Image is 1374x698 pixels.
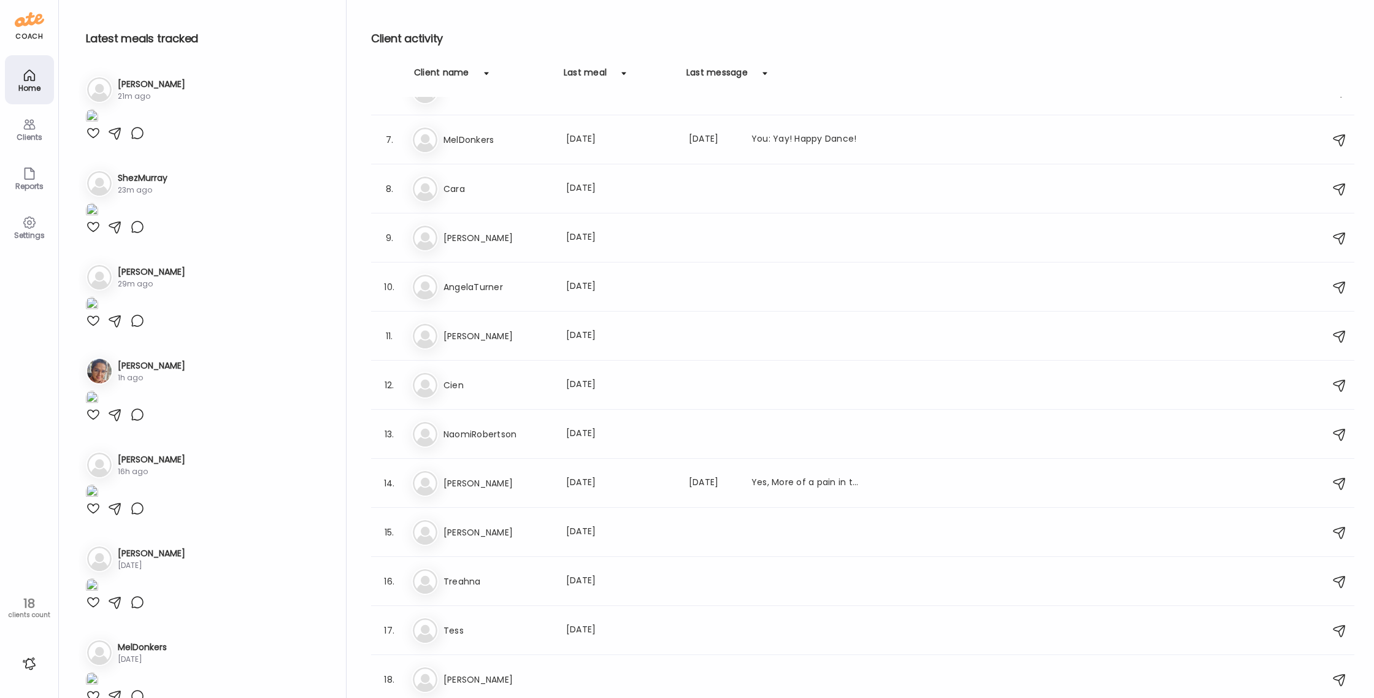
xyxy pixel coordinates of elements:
img: bg-avatar-default.svg [87,453,112,477]
h3: [PERSON_NAME] [118,359,185,372]
div: 18. [382,672,397,687]
img: bg-avatar-default.svg [413,569,437,594]
div: [DATE] [689,476,737,491]
h3: [PERSON_NAME] [443,672,551,687]
div: Settings [7,231,52,239]
h3: [PERSON_NAME] [443,329,551,343]
h3: [PERSON_NAME] [118,78,185,91]
div: clients count [4,611,54,619]
div: 18 [4,596,54,611]
div: 29m ago [118,278,185,290]
div: [DATE] [118,654,167,665]
div: [DATE] [566,427,674,442]
h3: Tess [443,623,551,638]
img: bg-avatar-default.svg [87,77,112,102]
h3: [PERSON_NAME] [118,453,185,466]
div: Home [7,84,52,92]
img: images%2FegSM1GXXb5eckUAJAthZVT11ROI2%2FaK7qu8QvjUeh1ufAJH2O%2F1Kju7ArIhmHSYpj75ZIA_1080 [86,672,98,689]
img: bg-avatar-default.svg [413,667,437,692]
img: images%2FjlU3M0ZnT9cRJWxtX56G5H6akn33%2FMHmKBMolau00RHbrT8SZ%2FnMCvaD3K8rxCELYED8LS_1080 [86,391,98,407]
div: 16h ago [118,466,185,477]
div: [DATE] [566,525,674,540]
h3: Cara [443,182,551,196]
h3: [PERSON_NAME] [443,476,551,491]
h3: NaomiRobertson [443,427,551,442]
div: [DATE] [566,574,674,589]
img: bg-avatar-default.svg [413,275,437,299]
img: images%2FXXeRKODxT2NSp1Rv3IGFN26tEux1%2FqeEKg84n4znMtH3zLi02%2FRKKLT4KgPvcvcP57KEUz_1080 [86,109,98,126]
img: images%2FrkU6stnKBxXLWITGCGhyL8VIIf22%2FzzGB1spoYemoPEtVkKQQ%2Fj4f0MfGAZUyfUYVMaDLH_1080 [86,485,98,501]
div: 13. [382,427,397,442]
h3: AngelaTurner [443,280,551,294]
img: avatars%2FjlU3M0ZnT9cRJWxtX56G5H6akn33 [87,359,112,383]
div: Client name [414,66,469,86]
h2: Client activity [371,29,1354,48]
img: bg-avatar-default.svg [413,128,437,152]
img: bg-avatar-default.svg [413,226,437,250]
img: bg-avatar-default.svg [413,422,437,447]
div: 15. [382,525,397,540]
img: images%2FPmyhH7iHCGZXZdVOsbhHbom68jU2%2FNGzlHVN5EaPBPQwxcLCN%2F2LFhzpRDeJNOM31IPFjD_1080 [86,297,98,313]
div: [DATE] [118,560,185,571]
div: 14. [382,476,397,491]
img: bg-avatar-default.svg [87,265,112,290]
img: bg-avatar-default.svg [413,471,437,496]
div: 16. [382,574,397,589]
div: Reports [7,182,52,190]
img: images%2FbE09qLVNjYgxEsWHQ58Nc5QJak13%2FuRrT5ayrWDK6hZvE3SrI%2FYl3ac0a6I7j47VTmPQIg_1080 [86,203,98,220]
img: bg-avatar-default.svg [413,324,437,348]
div: [DATE] [566,132,674,147]
img: bg-avatar-default.svg [87,640,112,665]
h2: Latest meals tracked [86,29,326,48]
div: 1h ago [118,372,185,383]
h3: Cien [443,378,551,393]
div: 10. [382,280,397,294]
div: Last meal [564,66,607,86]
div: 23m ago [118,185,167,196]
div: [DATE] [566,280,674,294]
h3: Treahna [443,574,551,589]
div: [DATE] [689,132,737,147]
h3: [PERSON_NAME] [443,525,551,540]
img: bg-avatar-default.svg [413,177,437,201]
div: [DATE] [566,231,674,245]
img: bg-avatar-default.svg [413,520,437,545]
div: 11. [382,329,397,343]
div: [DATE] [566,182,674,196]
h3: MelDonkers [443,132,551,147]
div: You: Yay! Happy Dance! [751,132,859,147]
div: Last message [686,66,748,86]
div: Clients [7,133,52,141]
div: 21m ago [118,91,185,102]
div: [DATE] [566,329,674,343]
div: Yes, More of a pain in the butt, Just gotta get the surgery to heal and bone to repair. All Good.... [751,476,859,491]
div: coach [15,31,43,42]
div: 9. [382,231,397,245]
div: [DATE] [566,378,674,393]
div: [DATE] [566,476,674,491]
img: ate [15,10,44,29]
h3: [PERSON_NAME] [118,266,185,278]
h3: [PERSON_NAME] [443,231,551,245]
img: bg-avatar-default.svg [413,373,437,397]
div: 7. [382,132,397,147]
div: 12. [382,378,397,393]
img: bg-avatar-default.svg [413,618,437,643]
img: images%2FrbIjWj5CIDfnd7uTxhe08mjtrCF3%2FJfGfyw4FCYIKGWAIGnfe%2FEcPXmVrBYgB8z2hVEYuV_1080 [86,578,98,595]
div: 17. [382,623,397,638]
h3: [PERSON_NAME] [118,547,185,560]
div: [DATE] [566,623,674,638]
div: 8. [382,182,397,196]
h3: MelDonkers [118,641,167,654]
img: bg-avatar-default.svg [87,547,112,571]
h3: ShezMurray [118,172,167,185]
img: bg-avatar-default.svg [87,171,112,196]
